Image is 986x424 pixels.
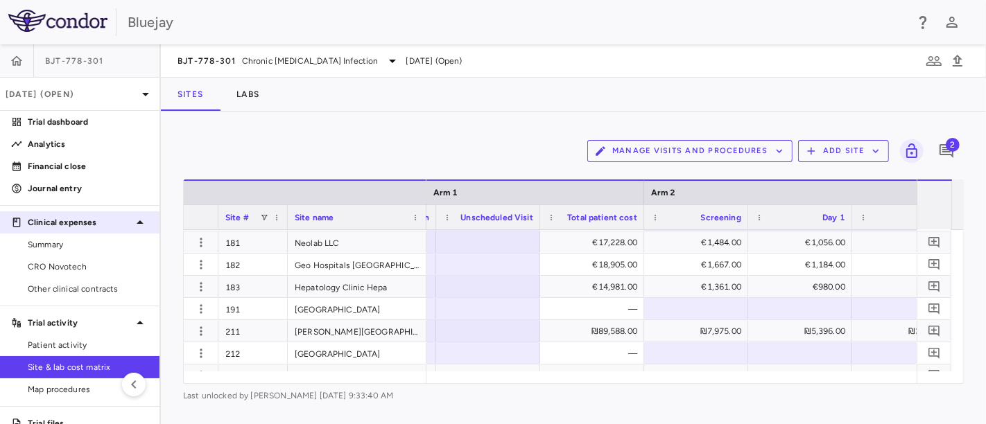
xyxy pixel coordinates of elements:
[651,188,676,197] span: Arm 2
[6,88,137,100] p: [DATE] (Open)
[218,364,288,386] div: 221
[925,321,944,340] button: Add comment
[218,254,288,275] div: 182
[553,276,637,298] div: €14,981.00
[406,55,462,67] span: [DATE] (Open)
[938,143,955,159] svg: Add comment
[567,213,637,222] span: Total patient cost
[822,213,845,222] span: Day 1
[657,254,741,276] div: €1,667.00
[657,276,741,298] div: €1,361.00
[460,213,533,222] span: Unscheduled Visit
[28,238,148,251] span: Summary
[865,254,949,276] div: €420.00
[218,320,288,342] div: 211
[218,298,288,319] div: 191
[288,231,426,253] div: Neolab LLC
[288,276,426,297] div: Hepatology Clinic Hepa
[935,139,958,163] button: Add comment
[183,389,964,402] span: Last unlocked by [PERSON_NAME] [DATE] 9:33:40 AM
[928,236,941,249] svg: Add comment
[28,260,148,273] span: CRO Novotech
[928,302,941,315] svg: Add comment
[28,116,148,128] p: Trial dashboard
[288,342,426,364] div: [GEOGRAPHIC_DATA]
[28,283,148,295] span: Other clinical contracts
[288,298,426,319] div: [GEOGRAPHIC_DATA]
[28,182,148,195] p: Journal entry
[220,78,276,111] button: Labs
[928,258,941,271] svg: Add comment
[225,213,249,222] span: Site #
[928,280,941,293] svg: Add comment
[8,10,107,32] img: logo-full-SnFGN8VE.png
[28,361,148,373] span: Site & lab cost matrix
[288,320,426,342] div: [PERSON_NAME][GEOGRAPHIC_DATA]
[925,233,944,251] button: Add comment
[218,276,288,297] div: 183
[865,320,949,342] div: ₪2,022.00
[433,188,458,197] span: Arm 1
[28,138,148,150] p: Analytics
[288,364,426,386] div: [GEOGRAPHIC_DATA]
[865,276,949,298] div: €323.00
[28,160,148,173] p: Financial close
[761,320,845,342] div: ₪5,396.00
[928,324,941,337] svg: Add comment
[894,139,924,163] span: Lock grid
[218,231,288,253] div: 181
[925,299,944,318] button: Add comment
[218,342,288,364] div: 212
[865,231,949,254] div: €382.00
[553,231,637,254] div: €17,228.00
[925,255,944,274] button: Add comment
[761,254,845,276] div: €1,184.00
[288,254,426,275] div: Geo Hospitals [GEOGRAPHIC_DATA] [GEOGRAPHIC_DATA]
[161,78,220,111] button: Sites
[553,298,637,320] div: —
[587,140,793,162] button: Manage Visits and Procedures
[925,277,944,296] button: Add comment
[128,12,906,33] div: Bluejay
[178,55,236,67] span: BJT-778-301
[946,138,960,152] span: 2
[242,55,379,67] span: Chronic [MEDICAL_DATA] Infection
[701,213,741,222] span: Screening
[553,320,637,342] div: ₪89,588.00
[798,140,889,162] button: Add Site
[925,344,944,362] button: Add comment
[928,346,941,360] svg: Add comment
[28,339,148,351] span: Patient activity
[45,55,104,67] span: BJT-778-301
[553,254,637,276] div: €18,905.00
[925,366,944,385] button: Add comment
[761,231,845,254] div: €1,056.00
[657,320,741,342] div: ₪7,975.00
[28,216,132,229] p: Clinical expenses
[28,383,148,396] span: Map procedures
[928,369,941,382] svg: Add comment
[761,276,845,298] div: €980.00
[295,213,334,222] span: Site name
[28,317,132,329] p: Trial activity
[553,342,637,364] div: —
[657,231,741,254] div: €1,484.00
